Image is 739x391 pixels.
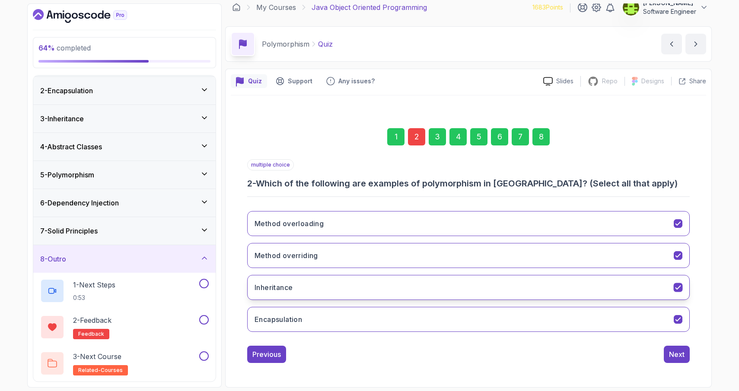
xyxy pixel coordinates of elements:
[318,39,333,49] p: Quiz
[40,142,102,152] h3: 4 - Abstract Classes
[40,315,209,339] button: 2-Feedbackfeedback
[73,293,115,302] p: 0:53
[40,254,66,264] h3: 8 - Outro
[491,128,508,145] div: 6
[532,3,563,12] p: 1683 Points
[40,279,209,303] button: 1-Next Steps0:53
[512,128,529,145] div: 7
[40,351,209,375] button: 3-Next Courserelated-courses
[536,77,580,86] a: Slides
[73,280,115,290] p: 1 - Next Steps
[247,346,286,363] button: Previous
[408,128,425,145] div: 2
[255,250,318,261] h3: Method overriding
[602,77,618,85] p: Repo
[40,226,98,236] h3: 7 - Solid Principles
[387,128,405,145] div: 1
[661,34,682,54] button: previous content
[255,314,302,325] h3: Encapsulation
[40,170,94,180] h3: 5 - Polymorphism
[256,2,296,13] a: My Courses
[255,282,293,293] h3: Inheritance
[78,367,123,374] span: related-courses
[449,128,467,145] div: 4
[231,74,267,88] button: quiz button
[271,74,318,88] button: Support button
[247,159,294,170] p: multiple choice
[532,128,550,145] div: 8
[73,315,111,325] p: 2 - Feedback
[429,128,446,145] div: 3
[689,77,706,85] p: Share
[470,128,487,145] div: 5
[321,74,380,88] button: Feedback button
[73,351,121,362] p: 3 - Next Course
[664,346,690,363] button: Next
[33,245,216,273] button: 8-Outro
[338,77,375,85] p: Any issues?
[643,7,696,16] p: Software Engineer
[685,34,706,54] button: next content
[312,2,427,13] p: Java Object Oriented Programming
[33,217,216,245] button: 7-Solid Principles
[248,77,262,85] p: Quiz
[38,44,91,52] span: completed
[40,85,93,96] h3: 2 - Encapsulation
[262,39,309,49] p: Polymorphism
[247,211,690,236] button: Method overloading
[232,3,241,12] a: Dashboard
[40,198,119,208] h3: 6 - Dependency Injection
[33,133,216,161] button: 4-Abstract Classes
[247,275,690,300] button: Inheritance
[255,218,324,229] h3: Method overloading
[78,331,104,337] span: feedback
[33,105,216,132] button: 3-Inheritance
[556,77,573,85] p: Slides
[288,77,312,85] p: Support
[33,77,216,104] button: 2-Encapsulation
[40,114,84,124] h3: 3 - Inheritance
[38,44,55,52] span: 64 %
[641,77,664,85] p: Designs
[247,177,690,189] h3: 2 - Which of the following are examples of polymorphism in [GEOGRAPHIC_DATA]? (Select all that ap...
[671,77,706,85] button: Share
[247,307,690,332] button: Encapsulation
[669,349,685,359] div: Next
[33,189,216,217] button: 6-Dependency Injection
[247,243,690,268] button: Method overriding
[33,161,216,189] button: 5-Polymorphism
[33,9,147,23] a: Dashboard
[252,349,281,359] div: Previous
